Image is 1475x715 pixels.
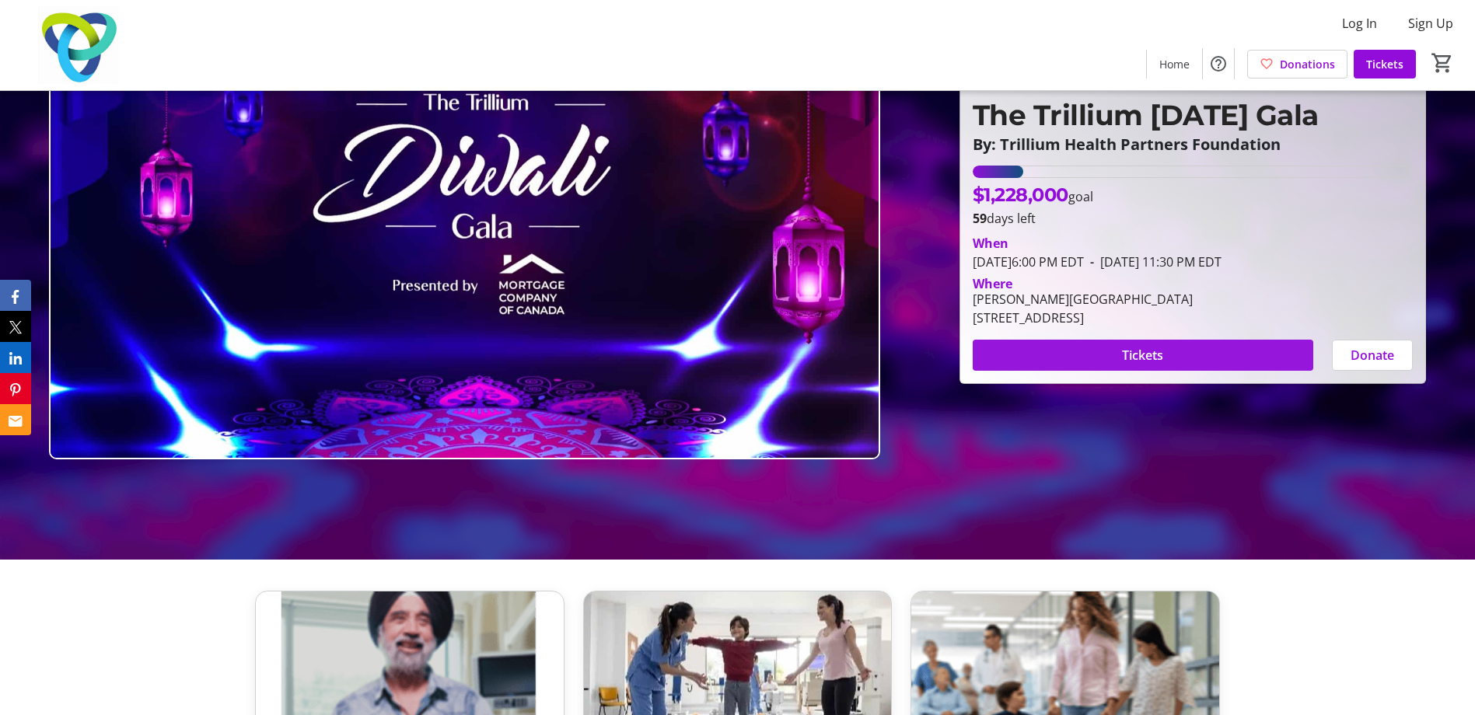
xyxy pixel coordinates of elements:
span: Log In [1342,14,1377,33]
a: Donations [1247,50,1347,78]
div: [STREET_ADDRESS] [973,309,1193,327]
a: Home [1147,50,1202,78]
span: $1,228,000 [973,183,1068,206]
button: Log In [1330,11,1389,36]
img: Trillium Health Partners Foundation's Logo [9,6,148,84]
span: 59 [973,210,987,227]
span: [DATE] 11:30 PM EDT [1084,253,1222,270]
button: Tickets [973,340,1313,371]
button: Sign Up [1396,11,1466,36]
button: Help [1203,48,1234,79]
span: Donate [1351,346,1394,364]
p: The Trillium [DATE] Gala [973,94,1413,136]
p: By: Trillium Health Partners Foundation [973,136,1413,153]
div: When [973,234,1008,253]
button: Cart [1428,49,1456,77]
div: [PERSON_NAME][GEOGRAPHIC_DATA] [973,290,1193,309]
button: Donate [1332,340,1413,371]
span: Tickets [1122,346,1163,364]
p: days left [973,209,1413,228]
span: Home [1159,56,1190,72]
span: [DATE] 6:00 PM EDT [973,253,1084,270]
a: Tickets [1354,50,1416,78]
div: 11.542948697068404% of fundraising goal reached [973,166,1413,178]
span: Sign Up [1408,14,1453,33]
p: goal [973,181,1093,209]
div: Where [973,277,1012,290]
span: Tickets [1366,56,1403,72]
span: - [1084,253,1100,270]
span: Donations [1280,56,1335,72]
